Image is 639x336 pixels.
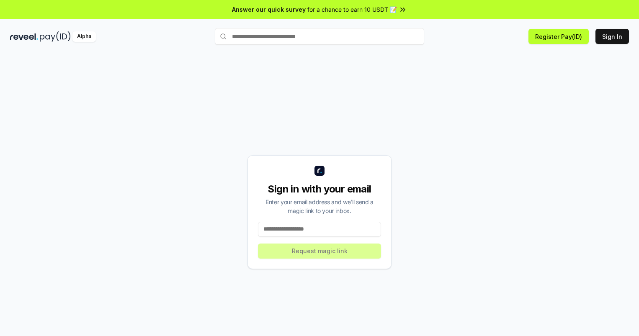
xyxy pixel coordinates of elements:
button: Register Pay(ID) [528,29,589,44]
img: pay_id [40,31,71,42]
div: Sign in with your email [258,182,381,196]
button: Sign In [595,29,629,44]
div: Alpha [72,31,96,42]
div: Enter your email address and we’ll send a magic link to your inbox. [258,197,381,215]
img: logo_small [314,166,325,176]
img: reveel_dark [10,31,38,42]
span: for a chance to earn 10 USDT 📝 [307,5,397,14]
span: Answer our quick survey [232,5,306,14]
